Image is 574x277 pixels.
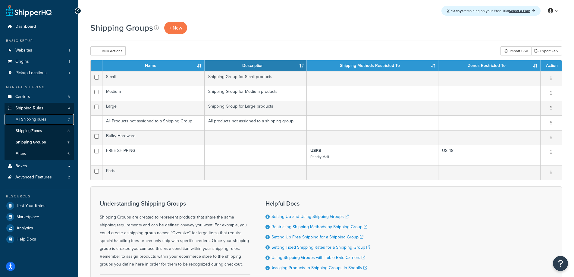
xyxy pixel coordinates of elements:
a: Setting Up Free Shipping for a Shipping Group [271,234,363,240]
td: US 48 [438,145,541,165]
span: Advanced Features [15,175,52,180]
button: Bulk Actions [90,46,126,55]
div: Manage Shipping [5,85,74,90]
a: Pickup Locations 1 [5,68,74,79]
a: Analytics [5,223,74,234]
a: Dashboard [5,21,74,32]
a: Marketplace [5,212,74,222]
strong: USPS [310,147,321,154]
span: Help Docs [17,237,36,242]
span: 1 [69,71,70,76]
a: Restricting Shipping Methods by Shipping Group [271,224,367,230]
a: Shipping Groups 7 [5,137,74,148]
a: ShipperHQ Home [6,5,52,17]
span: Marketplace [17,215,39,220]
td: Medium [102,86,205,101]
span: Shipping Groups [16,140,46,145]
span: Analytics [17,226,33,231]
a: Assiging Products to Shipping Groups in Shopify [271,265,367,271]
span: 8 [67,128,70,134]
span: Shipping Zones [16,128,42,134]
span: 7 [68,117,70,122]
a: Websites 1 [5,45,74,56]
td: Large [102,101,205,115]
span: 1 [69,48,70,53]
strong: 10 days [451,8,463,14]
li: Filters [5,148,74,159]
td: Parts [102,165,205,180]
th: Shipping Methods Restricted To: activate to sort column ascending [307,60,438,71]
a: Advanced Features 2 [5,172,74,183]
span: 3 [68,94,70,99]
span: Boxes [15,164,27,169]
small: Priority Mail [310,154,329,159]
td: FREE SHIPPING [102,145,205,165]
td: All products not assigned to a shipping group [205,115,307,130]
div: Import CSV [500,46,531,55]
span: Test Your Rates [17,203,45,209]
a: Export CSV [531,46,562,55]
td: Shipping Group for Medium products [205,86,307,101]
th: Name: activate to sort column ascending [102,60,205,71]
li: Shipping Zones [5,125,74,137]
td: Shipping Group for Large products [205,101,307,115]
td: Small [102,71,205,86]
div: Basic Setup [5,38,74,43]
span: Filters [16,151,26,156]
td: Shipping Group for Small products [205,71,307,86]
a: Filters 6 [5,148,74,159]
span: 2 [68,175,70,180]
li: Carriers [5,91,74,102]
a: Using Shipping Groups with Table Rate Carriers [271,254,365,261]
h3: Understanding Shipping Groups [100,200,250,207]
a: Test Your Rates [5,200,74,211]
td: All Products not assigned to a Shipping Group [102,115,205,130]
li: All Shipping Rules [5,114,74,125]
span: Pickup Locations [15,71,47,76]
div: Resources [5,194,74,199]
div: Shipping Groups are created to represent products that share the same shipping requirements and c... [100,200,250,268]
div: remaining on your Free Trial [441,6,541,16]
td: Bulky Hardware [102,130,205,145]
li: Origins [5,56,74,67]
a: Origins 1 [5,56,74,67]
th: Description: activate to sort column ascending [205,60,307,71]
a: Setting Up and Using Shipping Groups [271,213,349,220]
span: Dashboard [15,24,36,29]
a: Shipping Zones 8 [5,125,74,137]
h3: Helpful Docs [265,200,370,207]
li: Shipping Rules [5,103,74,160]
span: Origins [15,59,29,64]
th: Zones Restricted To: activate to sort column ascending [438,60,541,71]
span: 6 [67,151,70,156]
button: Open Resource Center [553,256,568,271]
a: + New [164,22,187,34]
a: Help Docs [5,234,74,245]
span: + New [169,24,182,31]
span: 7 [67,140,70,145]
span: All Shipping Rules [16,117,46,122]
a: Boxes [5,161,74,172]
a: Shipping Rules [5,103,74,114]
li: Advanced Features [5,172,74,183]
a: Select a Plan [509,8,535,14]
li: Pickup Locations [5,68,74,79]
a: Carriers 3 [5,91,74,102]
th: Action [541,60,562,71]
span: 1 [69,59,70,64]
span: Shipping Rules [15,106,43,111]
a: Setting Fixed Shipping Rates for a Shipping Group [271,244,370,250]
span: Carriers [15,94,30,99]
li: Websites [5,45,74,56]
li: Shipping Groups [5,137,74,148]
h1: Shipping Groups [90,22,153,34]
span: Websites [15,48,32,53]
a: All Shipping Rules 7 [5,114,74,125]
